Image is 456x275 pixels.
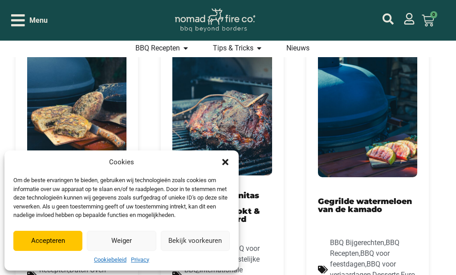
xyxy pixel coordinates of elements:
a: mijn account [403,13,415,25]
a: BBQ Bijgerechten [330,238,384,247]
a: BBQ voor feestdagen [330,249,390,268]
div: Open/Close Menu [11,12,48,28]
a: BBQ Recepten [135,43,180,54]
a: mijn account [383,13,394,25]
a: Privacy [131,255,149,264]
span: 0 [430,11,437,18]
img: Nomad Logo [175,8,255,32]
a: BBQ Recepten [39,255,109,274]
div: Cookies [109,157,134,167]
img: gegrilde watermeloen op de kamado [318,43,417,177]
button: Weiger [87,231,156,251]
a: 0 [411,9,445,32]
a: Tips & Tricks [213,43,253,54]
a: Cookiebeleid [94,255,126,264]
a: Nieuws [286,43,309,54]
span: Menu [29,15,48,26]
a: Gegrilde watermeloen van de kamado [318,196,412,214]
img: Mexicaanse carnitas BBQ recept Heydehoeve Boston Butt [172,42,272,175]
button: Accepteren [13,231,82,251]
button: Bekijk voorkeuren [161,231,230,251]
div: Dialog sluiten [221,158,230,167]
img: Vers brood op de kamado.1 [27,45,126,179]
div: Om de beste ervaringen te bieden, gebruiken wij technologieën zoals cookies om informatie over uw... [13,176,229,220]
